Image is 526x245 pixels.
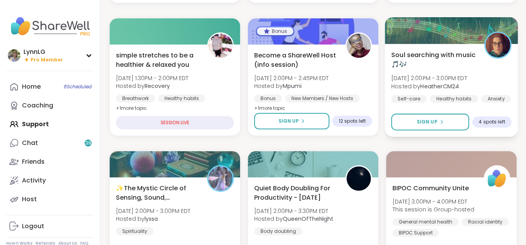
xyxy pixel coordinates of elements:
div: Healthy habits [158,95,205,102]
div: Anxiety [481,95,511,103]
span: Hosted by [254,215,333,223]
div: Self-care [391,95,427,103]
div: Body doubling [254,227,302,235]
span: simple stretches to be a healthier & relaxed you [116,51,199,70]
div: Chat [22,139,38,147]
img: HeatherCM24 [486,33,510,57]
img: ShareWell [485,166,509,191]
a: Coaching [6,96,94,115]
img: Recovery [208,34,233,58]
span: Quiet Body Doubling For Productivity - [DATE] [254,184,337,202]
span: Hosted by [391,82,467,90]
div: Coaching [22,101,53,110]
b: lyssa [145,215,158,223]
span: 8 Scheduled [64,84,92,90]
div: Healthy habits [430,95,478,103]
a: Logout [6,217,94,236]
div: Breathwork [116,95,155,102]
b: Mpumi [283,82,302,90]
div: Logout [22,222,44,231]
div: Host [22,195,37,204]
div: SESSION LIVE [116,116,234,129]
span: [DATE] 2:00PM - 3:30PM EDT [254,207,333,215]
span: Hosted by [116,82,188,90]
div: Racial identity [462,218,509,226]
b: HeatherCM24 [420,82,459,90]
span: [DATE] 2:00PM - 2:45PM EDT [254,74,329,82]
span: Sign Up [417,118,437,125]
span: 39 [85,140,91,147]
span: Pro Member [31,57,63,63]
span: 12 spots left [339,118,366,124]
img: QueenOfTheNight [347,166,371,191]
img: LynnLG [8,49,20,62]
span: [DATE] 2:00PM - 3:00PM EDT [116,207,190,215]
span: Sign Up [278,118,299,125]
div: Activity [22,176,46,185]
span: ✨The Mystic Circle of Sensing, Sound, Readings✨ [116,184,199,202]
span: Hosted by [254,82,329,90]
button: Sign Up [254,113,329,129]
a: Chat39 [6,134,94,152]
div: BIPOC Support [392,229,439,237]
span: [DATE] 2:00PM - 3:00PM EDT [391,74,467,82]
span: BIPOC Community Unite [392,184,469,193]
a: Activity [6,171,94,190]
img: lyssa [208,166,233,191]
a: Home8Scheduled [6,77,94,96]
img: ShareWell Nav Logo [6,13,94,40]
div: New Members / New Hosts [285,95,360,102]
b: QueenOfTheNight [283,215,333,223]
img: Mpumi [347,34,371,58]
div: Friends [22,157,45,166]
span: This session is Group-hosted [392,206,474,213]
div: General mental health [392,218,459,226]
div: LynnLG [23,48,63,56]
span: [DATE] 1:30PM - 2:00PM EDT [116,74,188,82]
span: Hosted by [116,215,190,223]
div: Bonus [257,27,293,35]
a: Host [6,190,94,209]
button: Sign Up [391,114,469,131]
div: Bonus [254,95,282,102]
div: Home [22,82,41,91]
div: Spirituality [116,227,154,235]
b: Recovery [145,82,170,90]
span: Become a ShareWell Host (info session) [254,51,337,70]
span: Soul searching with music 🎵🎶 [391,50,475,69]
span: 4 spots left [479,119,505,125]
a: Friends [6,152,94,171]
span: [DATE] 3:00PM - 4:00PM EDT [392,198,474,206]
